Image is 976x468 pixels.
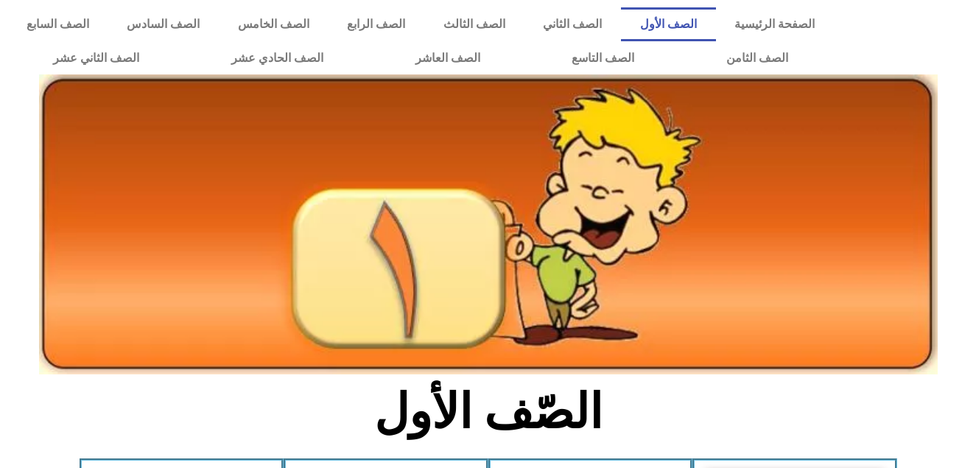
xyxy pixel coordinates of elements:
a: الصف الرابع [329,7,425,41]
a: الصف الثاني عشر [7,41,186,75]
a: الصف التاسع [526,41,681,75]
h2: الصّف الأول [245,383,731,441]
a: الصف العاشر [369,41,526,75]
a: الصف الأول [621,7,716,41]
a: الصف الحادي عشر [186,41,370,75]
a: الصف الثامن [681,41,835,75]
a: الصف الثاني [524,7,622,41]
a: الصف السابع [7,7,108,41]
a: الصف السادس [108,7,220,41]
a: الصف الخامس [219,7,329,41]
a: الصفحة الرئيسية [716,7,835,41]
a: الصف الثالث [424,7,524,41]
